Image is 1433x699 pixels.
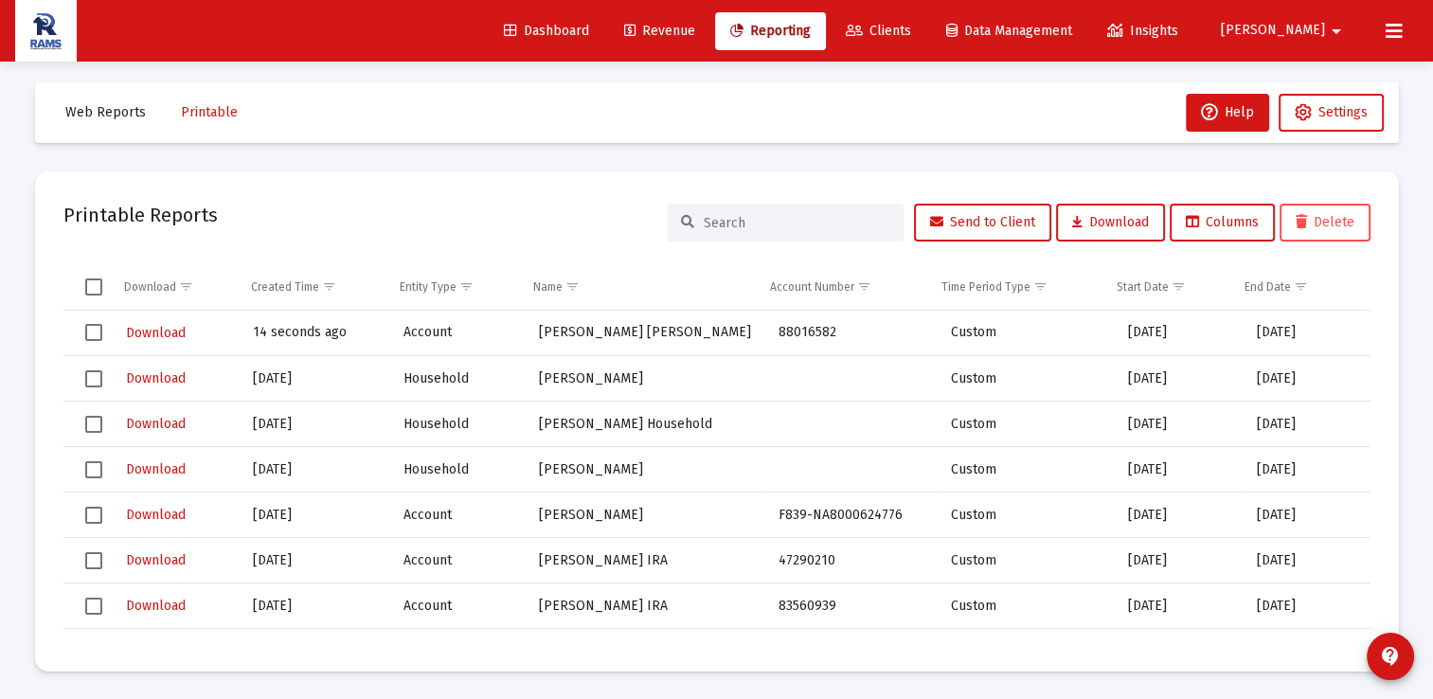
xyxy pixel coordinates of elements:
[941,279,1030,295] div: Time Period Type
[389,356,525,402] td: Household
[1201,104,1254,120] span: Help
[1244,493,1370,538] td: [DATE]
[1072,214,1149,230] span: Download
[389,493,525,538] td: Account
[1115,583,1244,629] td: [DATE]
[931,12,1087,50] a: Data Management
[29,12,63,50] img: Dashboard
[715,12,826,50] a: Reporting
[1280,204,1370,242] button: Delete
[1092,12,1193,50] a: Insights
[85,643,102,660] div: Select row
[240,493,389,538] td: [DATE]
[181,104,238,120] span: Printable
[526,447,765,493] td: [PERSON_NAME]
[400,279,457,295] div: Entity Type
[389,538,525,583] td: Account
[1221,23,1325,39] span: [PERSON_NAME]
[1117,279,1169,295] div: Start Date
[124,319,188,347] button: Download
[938,493,1115,538] td: Custom
[914,204,1051,242] button: Send to Client
[1115,447,1244,493] td: [DATE]
[938,311,1115,356] td: Custom
[124,501,188,529] button: Download
[1033,279,1048,294] span: Show filter options for column 'Time Period Type'
[770,279,854,295] div: Account Number
[1244,447,1370,493] td: [DATE]
[85,416,102,433] div: Select row
[1115,402,1244,447] td: [DATE]
[126,461,186,477] span: Download
[85,552,102,569] div: Select row
[126,370,186,386] span: Download
[85,507,102,524] div: Select row
[124,279,176,295] div: Download
[730,23,811,39] span: Reporting
[124,456,188,483] button: Download
[322,279,336,294] span: Show filter options for column 'Created Time'
[1279,94,1384,132] button: Settings
[526,356,765,402] td: [PERSON_NAME]
[1115,629,1244,674] td: [DATE]
[1231,264,1356,310] td: Column End Date
[764,311,938,356] td: 88016582
[1115,538,1244,583] td: [DATE]
[124,547,188,574] button: Download
[111,264,239,310] td: Column Download
[126,416,186,432] span: Download
[63,264,1370,643] div: Data grid
[1172,279,1186,294] span: Show filter options for column 'Start Date'
[389,629,525,674] td: Household
[624,23,695,39] span: Revenue
[1294,279,1308,294] span: Show filter options for column 'End Date'
[1379,645,1402,668] mat-icon: contact_support
[389,402,525,447] td: Household
[938,538,1115,583] td: Custom
[85,461,102,478] div: Select row
[1244,629,1370,674] td: [DATE]
[831,12,926,50] a: Clients
[126,325,186,341] span: Download
[565,279,580,294] span: Show filter options for column 'Name'
[938,629,1115,674] td: Custom
[240,311,389,356] td: 14 seconds ago
[928,264,1103,310] td: Column Time Period Type
[1186,94,1269,132] button: Help
[85,278,102,296] div: Select all
[126,507,186,523] span: Download
[63,200,218,230] h2: Printable Reports
[1296,214,1354,230] span: Delete
[520,264,757,310] td: Column Name
[126,598,186,614] span: Download
[1245,279,1291,295] div: End Date
[526,538,765,583] td: [PERSON_NAME] IRA
[489,12,604,50] a: Dashboard
[251,279,319,295] div: Created Time
[526,402,765,447] td: [PERSON_NAME] Household
[1186,214,1259,230] span: Columns
[1056,204,1165,242] button: Download
[240,629,389,674] td: [DATE]
[1318,104,1368,120] span: Settings
[1115,311,1244,356] td: [DATE]
[1244,356,1370,402] td: [DATE]
[1244,583,1370,629] td: [DATE]
[526,493,765,538] td: [PERSON_NAME]
[764,493,938,538] td: F839-NA8000624776
[757,264,928,310] td: Column Account Number
[526,629,765,674] td: [PERSON_NAME]
[126,552,186,568] span: Download
[238,264,385,310] td: Column Created Time
[65,104,146,120] span: Web Reports
[240,538,389,583] td: [DATE]
[930,214,1035,230] span: Send to Client
[1244,311,1370,356] td: [DATE]
[764,583,938,629] td: 83560939
[124,410,188,438] button: Download
[1170,204,1275,242] button: Columns
[1115,356,1244,402] td: [DATE]
[240,402,389,447] td: [DATE]
[240,583,389,629] td: [DATE]
[1103,264,1231,310] td: Column Start Date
